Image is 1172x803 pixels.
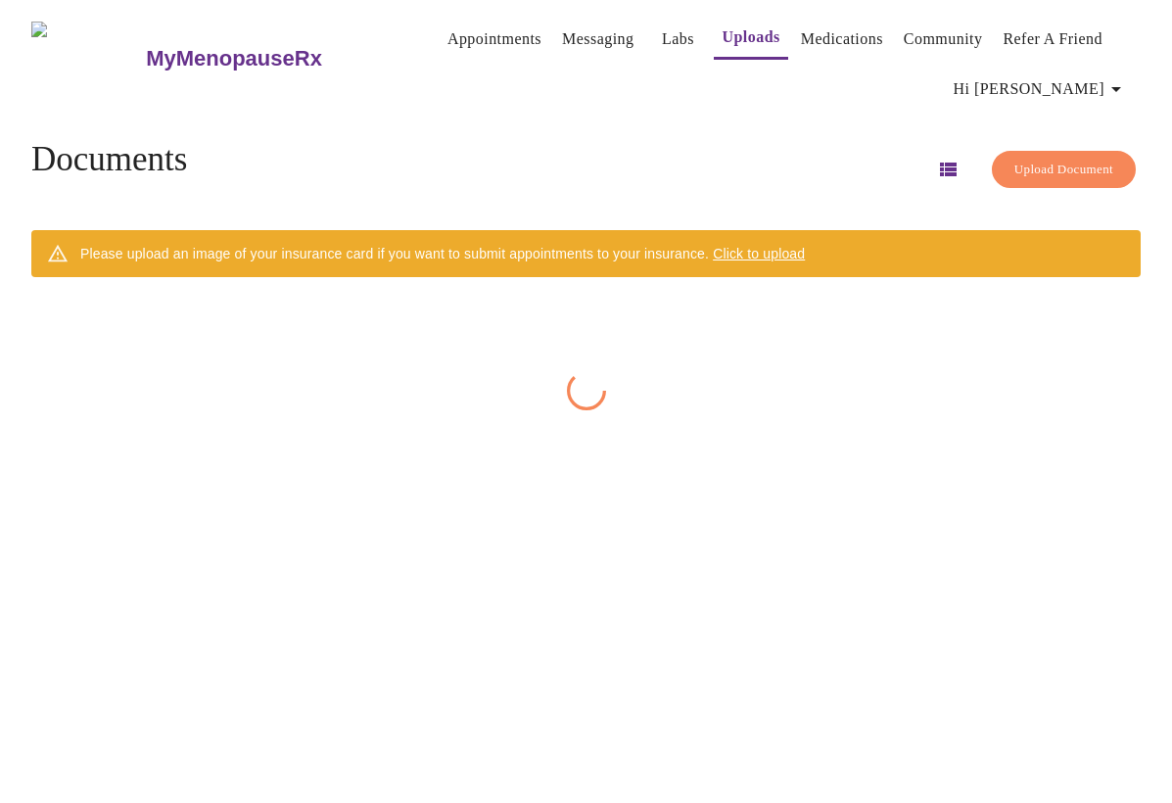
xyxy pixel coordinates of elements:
[80,236,805,271] div: Please upload an image of your insurance card if you want to submit appointments to your insurance.
[992,151,1136,189] button: Upload Document
[946,70,1136,109] button: Hi [PERSON_NAME]
[954,75,1128,103] span: Hi [PERSON_NAME]
[1003,25,1102,53] a: Refer a Friend
[31,22,144,95] img: MyMenopauseRx Logo
[646,20,709,59] button: Labs
[144,24,400,93] a: MyMenopauseRx
[924,146,971,193] button: Switch to list view
[722,24,779,51] a: Uploads
[713,246,805,261] span: Click to upload
[714,18,787,60] button: Uploads
[562,25,633,53] a: Messaging
[801,25,883,53] a: Medications
[1014,159,1113,181] span: Upload Document
[440,20,549,59] button: Appointments
[904,25,983,53] a: Community
[793,20,891,59] button: Medications
[662,25,694,53] a: Labs
[31,140,187,179] h4: Documents
[554,20,641,59] button: Messaging
[995,20,1110,59] button: Refer a Friend
[896,20,991,59] button: Community
[146,46,322,71] h3: MyMenopauseRx
[447,25,541,53] a: Appointments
